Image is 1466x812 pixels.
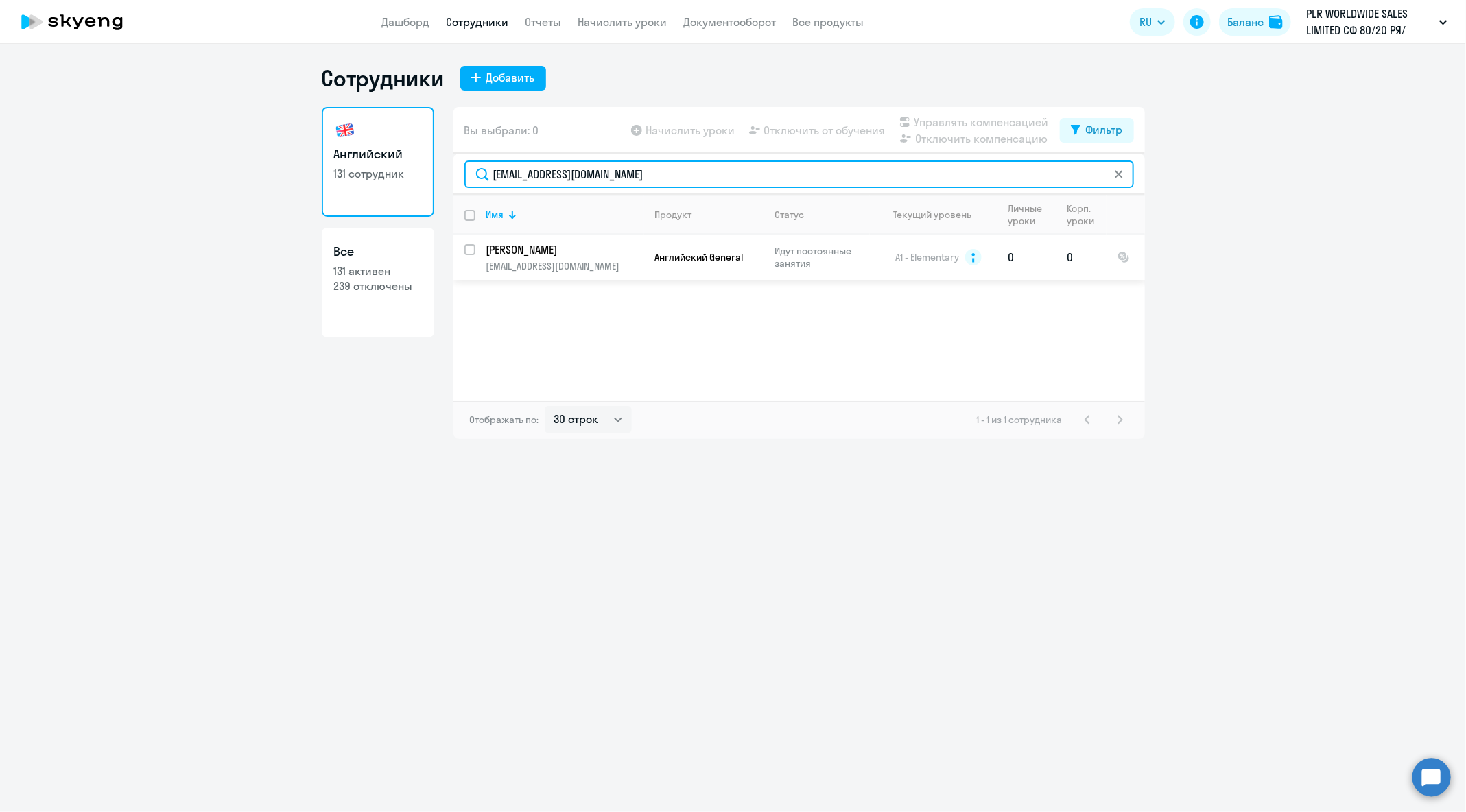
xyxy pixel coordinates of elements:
[322,107,434,217] a: Английский131 сотрудник
[322,228,434,337] a: Все131 активен239 отключены
[893,208,971,221] div: Текущий уровень
[322,64,444,92] h1: Сотрудники
[1008,202,1056,227] div: Личные уроки
[578,15,667,29] a: Начислить уроки
[1056,235,1107,280] td: 0
[1139,14,1152,30] span: RU
[470,414,539,426] span: Отображать по:
[1269,15,1283,29] img: balance
[486,242,643,257] a: [PERSON_NAME]
[334,263,422,278] p: 131 активен
[334,119,356,141] img: english
[977,414,1063,426] span: 1 - 1 из 1 сотрудника
[1067,202,1095,227] div: Корп. уроки
[1227,14,1264,30] div: Баланс
[486,208,504,221] div: Имя
[1067,202,1106,227] div: Корп. уроки
[334,278,422,294] p: 239 отключены
[775,245,869,270] p: Идут постоянные занятия
[655,208,764,221] div: Продукт
[334,145,422,163] h3: Английский
[525,15,562,29] a: Отчеты
[486,208,643,221] div: Имя
[447,15,509,29] a: Сотрудники
[881,208,997,221] div: Текущий уровень
[486,69,535,86] div: Добавить
[655,208,692,221] div: Продукт
[460,66,546,91] button: Добавить
[464,160,1134,188] input: Поиск по имени, email, продукту или статусу
[655,251,744,263] span: Английский General
[1060,118,1134,143] button: Фильтр
[1219,8,1291,36] button: Балансbalance
[334,166,422,181] p: 131 сотрудник
[896,251,960,263] span: A1 - Elementary
[1130,8,1175,36] button: RU
[464,122,539,139] span: Вы выбрали: 0
[486,260,643,272] p: [EMAIL_ADDRESS][DOMAIN_NAME]
[1086,121,1123,138] div: Фильтр
[684,15,777,29] a: Документооборот
[486,242,641,257] p: [PERSON_NAME]
[334,243,422,261] h3: Все
[1306,5,1434,38] p: PLR WORLDWIDE SALES LIMITED СФ 80/20 РЯ/Премиум 2021, [GEOGRAPHIC_DATA], ООО
[997,235,1056,280] td: 0
[775,208,805,221] div: Статус
[775,208,869,221] div: Статус
[1299,5,1454,38] button: PLR WORLDWIDE SALES LIMITED СФ 80/20 РЯ/Премиум 2021, [GEOGRAPHIC_DATA], ООО
[382,15,430,29] a: Дашборд
[793,15,864,29] a: Все продукты
[1008,202,1043,227] div: Личные уроки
